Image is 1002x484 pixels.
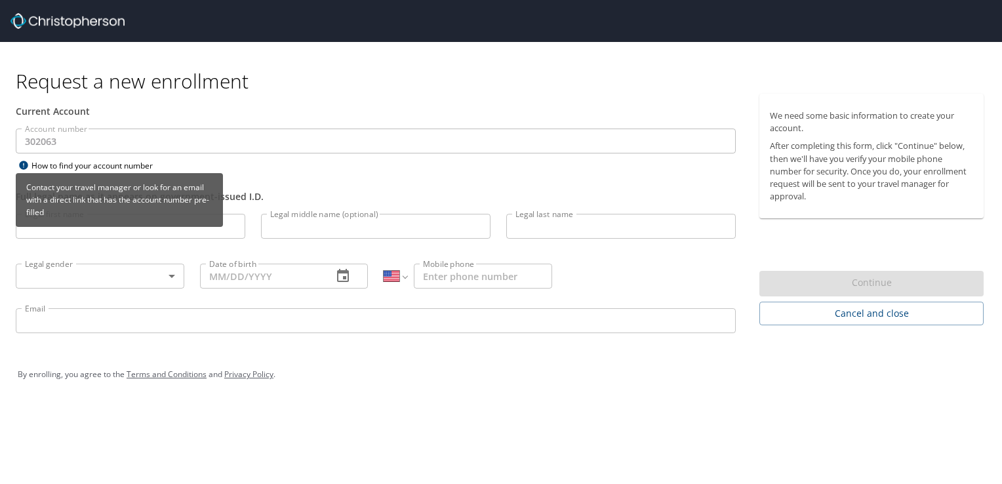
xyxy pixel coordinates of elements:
div: Full legal name as it appears on government-issued I.D. [16,190,736,203]
input: Enter phone number [414,264,552,289]
span: Cancel and close [770,306,973,322]
button: Cancel and close [759,302,984,326]
div: By enrolling, you agree to the and . [18,358,984,391]
img: cbt logo [10,13,125,29]
p: Contact your travel manager or look for an email with a direct link that has the account number p... [21,176,218,224]
a: Terms and Conditions [127,369,207,380]
input: MM/DD/YYYY [200,264,323,289]
p: We need some basic information to create your account. [770,110,973,134]
div: How to find your account number [16,157,180,174]
a: Privacy Policy [224,369,273,380]
div: ​ [16,264,184,289]
h1: Request a new enrollment [16,68,994,94]
div: Current Account [16,104,736,118]
p: After completing this form, click "Continue" below, then we'll have you verify your mobile phone ... [770,140,973,203]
